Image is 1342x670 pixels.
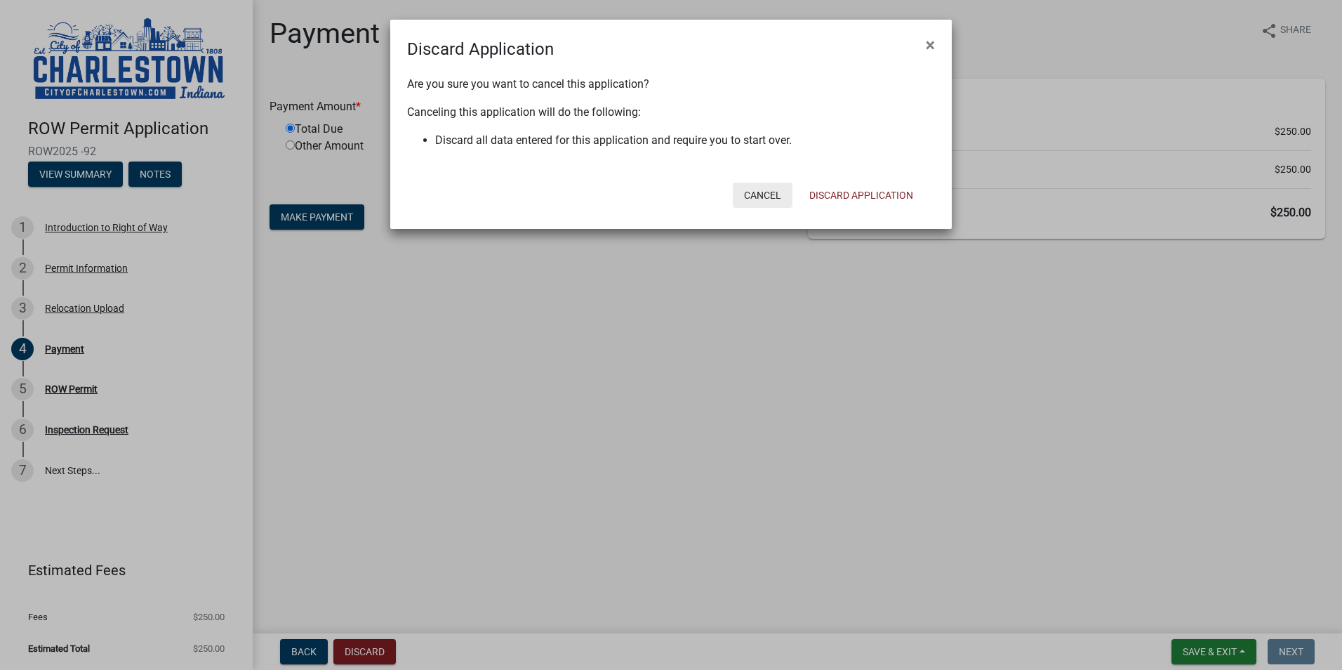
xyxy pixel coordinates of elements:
span: × [926,35,935,55]
h4: Discard Application [407,37,554,62]
p: Canceling this application will do the following: [407,104,935,121]
li: Discard all data entered for this application and require you to start over. [435,132,935,149]
button: Cancel [733,183,792,208]
p: Are you sure you want to cancel this application? [407,76,935,93]
button: Discard Application [798,183,924,208]
button: Close [915,25,946,65]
